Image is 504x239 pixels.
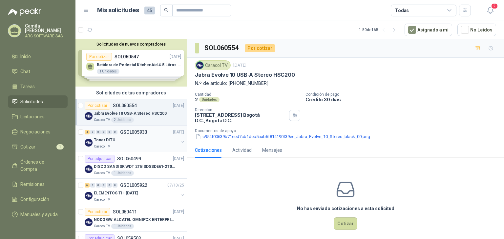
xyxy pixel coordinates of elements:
[120,183,147,188] p: GSOL005922
[173,209,184,215] p: [DATE]
[94,217,176,223] p: NODO GW ALCATEL OMNIPCX ENTERPRISE SIP
[8,65,68,78] a: Chat
[20,158,61,173] span: Órdenes de Compra
[101,130,106,134] div: 0
[94,197,110,202] p: Caracol TV
[85,181,185,202] a: 6 0 0 0 0 0 GSOL00592207/10/25 Company LogoELEMENTOS TI - [DATE]Caracol TV
[117,156,141,161] p: SOL060499
[94,144,110,149] p: Caracol TV
[199,97,220,102] div: Unidades
[20,196,49,203] span: Configuración
[195,60,231,70] div: Caracol TV
[111,224,134,229] div: 1 Unidades
[20,211,58,218] span: Manuales y ayuda
[8,80,68,93] a: Tareas
[8,95,68,108] a: Solicitudes
[85,130,90,134] div: 4
[111,117,134,123] div: 2 Unidades
[107,130,112,134] div: 0
[297,205,394,212] h3: No has enviado cotizaciones a esta solicitud
[90,183,95,188] div: 0
[20,98,43,105] span: Solicitudes
[94,117,110,123] p: Caracol TV
[195,147,222,154] div: Cotizaciones
[85,165,93,173] img: Company Logo
[113,103,137,108] p: SOL060554
[96,130,101,134] div: 0
[8,178,68,190] a: Remisiones
[85,139,93,147] img: Company Logo
[94,224,110,229] p: Caracol TV
[8,8,41,16] img: Logo peakr
[491,3,498,9] span: 2
[8,193,68,206] a: Configuración
[405,24,452,36] button: Asignado a mi
[262,147,282,154] div: Mensajes
[113,209,137,214] p: SOL060411
[85,192,93,200] img: Company Logo
[96,183,101,188] div: 0
[20,83,35,90] span: Tareas
[94,110,167,117] p: Jabra Evolve 10 USB-A Stereo HSC200
[56,144,64,149] span: 1
[75,152,187,179] a: Por adjudicarSOL060499[DATE] Company LogoDISCO SANDISK WDT 2TB SDSSDE61-2T00-G25Caracol TV1 Unidades
[94,170,110,176] p: Caracol TV
[101,183,106,188] div: 0
[8,50,68,63] a: Inicio
[85,208,110,216] div: Por cotizar
[94,190,138,196] p: ELEMENTOS TI - [DATE]
[395,7,409,14] div: Todas
[75,87,187,99] div: Solicitudes de tus compradores
[20,68,30,75] span: Chat
[195,112,286,123] p: [STREET_ADDRESS] Bogotá D.C. , Bogotá D.C.
[20,128,51,135] span: Negociaciones
[85,112,93,120] img: Company Logo
[94,164,176,170] p: DISCO SANDISK WDT 2TB SDSSDE61-2T00-G25
[111,170,134,176] div: 1 Unidades
[195,133,371,140] button: c954f00639b71eed7cb1deb5aab6f814190f39ee_Jabra_Evolve_10_Stereo_black_00.png
[305,92,501,97] p: Condición de pago
[85,102,110,110] div: Por cotizar
[195,71,295,78] p: Jabra Evolve 10 USB-A Stereo HSC200
[195,129,501,133] p: Documentos de apoyo
[107,183,112,188] div: 0
[245,44,275,52] div: Por cotizar
[20,53,31,60] span: Inicio
[167,182,184,189] p: 07/10/25
[334,217,357,230] button: Cotizar
[195,92,300,97] p: Cantidad
[90,130,95,134] div: 0
[120,130,147,134] p: GSOL005933
[204,43,240,53] h3: SOL060554
[75,39,187,87] div: Solicitudes de nuevos compradoresPor cotizarSOL060547[DATE] Batidora de Pedestal KitchenAid 4.5 L...
[85,183,90,188] div: 6
[85,155,115,163] div: Por adjudicar
[8,208,68,221] a: Manuales y ayuda
[195,97,198,102] p: 2
[232,147,252,154] div: Actividad
[8,141,68,153] a: Cotizar1
[195,108,286,112] p: Dirección
[113,130,117,134] div: 0
[173,156,184,162] p: [DATE]
[144,7,155,14] span: 45
[85,218,93,226] img: Company Logo
[8,110,68,123] a: Licitaciones
[484,5,496,16] button: 2
[8,126,68,138] a: Negociaciones
[8,156,68,175] a: Órdenes de Compra
[233,62,246,69] p: [DATE]
[78,42,184,47] button: Solicitudes de nuevos compradores
[173,103,184,109] p: [DATE]
[85,128,185,149] a: 4 0 0 0 0 0 GSOL005933[DATE] Company LogoToner DITUCaracol TV
[75,99,187,126] a: Por cotizarSOL060554[DATE] Company LogoJabra Evolve 10 USB-A Stereo HSC200Caracol TV2 Unidades
[457,24,496,36] button: No Leídos
[20,113,45,120] span: Licitaciones
[359,25,399,35] div: 1 - 50 de 165
[25,24,68,33] p: Camila [PERSON_NAME]
[75,205,187,232] a: Por cotizarSOL060411[DATE] Company LogoNODO GW ALCATEL OMNIPCX ENTERPRISE SIPCaracol TV1 Unidades
[305,97,501,102] p: Crédito 30 días
[20,181,45,188] span: Remisiones
[25,34,68,38] p: ARC SOFTWARE SAS
[94,137,115,143] p: Toner DITU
